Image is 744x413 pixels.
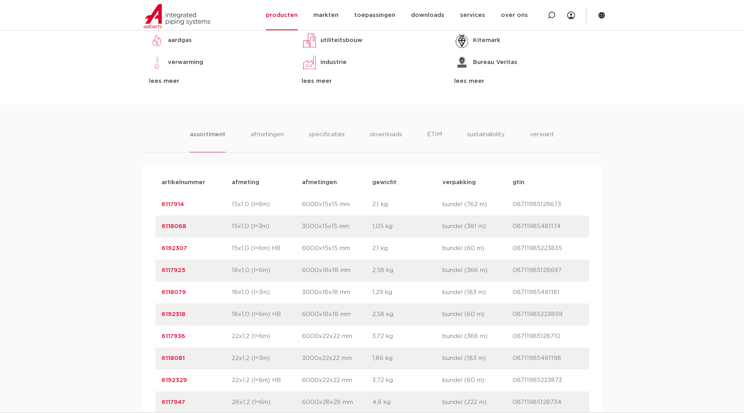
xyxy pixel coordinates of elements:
p: 18x1,0 (l=3m) [232,288,302,297]
p: 6000x15x15 mm [302,244,372,253]
p: 15x1,0 (l=6m) HB [232,244,302,253]
p: 1,29 kg [372,288,442,297]
a: 6117947 [162,399,185,405]
p: 15x1,0 (l=3m) [232,222,302,231]
a: 6117936 [162,333,185,339]
a: 6117925 [162,267,186,273]
p: 3000x18x18 mm [302,288,372,297]
p: bundel (366 m) [442,266,513,275]
p: 3,72 kg [372,332,442,341]
img: industrie [302,55,317,70]
p: bundel (60 m) [442,244,513,253]
p: 4,8 kg [372,398,442,407]
p: afmeting [232,178,302,187]
p: 08711985223873 [513,376,583,385]
p: aardgas [168,36,192,45]
p: 1,86 kg [372,354,442,363]
p: 18x1,0 (l=6m) [232,266,302,275]
p: 08711985481174 [513,222,583,231]
p: 1,05 kg [372,222,442,231]
p: bundel (60 m) [442,376,513,385]
a: 6118081 [162,355,185,361]
p: 08711985481181 [513,288,583,297]
p: 6000x22x22 mm [302,332,372,341]
p: 28x1,2 (l=6m) [232,398,302,407]
li: assortiment [190,130,226,152]
p: Kitemark [473,36,500,45]
p: bundel (366 m) [442,332,513,341]
p: 08711985128710 [513,332,583,341]
p: 08711985223835 [513,244,583,253]
p: bundel (183 m) [442,354,513,363]
a: 6192307 [162,245,187,251]
img: utiliteitsbouw [302,33,317,48]
p: 3000x15x15 mm [302,222,372,231]
p: bundel (60 m) [442,310,513,319]
p: verpakking [442,178,513,187]
p: artikelnummer [162,178,232,187]
a: 6118068 [162,223,186,229]
p: utiliteitsbouw [320,36,362,45]
img: Kitemark [454,33,470,48]
img: Bureau Veritas [454,55,470,70]
img: aardgas [149,33,165,48]
p: 6000x18x18 mm [302,266,372,275]
p: gtin [513,178,583,187]
li: ETIM [427,130,442,152]
p: 22x1,2 (l=3m) [232,354,302,363]
p: 08711985128734 [513,398,583,407]
p: bundel (183 m) [442,288,513,297]
p: 08711985481198 [513,354,583,363]
p: 2,1 kg [372,200,442,209]
p: Bureau Veritas [473,58,517,67]
p: 6000x15x15 mm [302,200,372,209]
a: 6118079 [162,289,186,295]
p: bundel (381 m) [442,222,513,231]
p: verwarming [168,58,203,67]
p: 3000x22x22 mm [302,354,372,363]
p: 6000x28x28 mm [302,398,372,407]
img: verwarming [149,55,165,70]
div: lees meer [149,77,290,86]
p: bundel (762 m) [442,200,513,209]
p: 3,72 kg [372,376,442,385]
p: 08711985128697 [513,266,583,275]
a: 6117914 [162,201,184,207]
div: lees meer [454,77,595,86]
p: afmetingen [302,178,372,187]
p: 08711985223859 [513,310,583,319]
p: 22x1,2 (l=6m) HB [232,376,302,385]
li: specificaties [309,130,345,152]
p: industrie [320,58,347,67]
p: 2,58 kg [372,266,442,275]
a: 6192329 [162,377,187,383]
p: bundel (222 m) [442,398,513,407]
p: 18x1,0 (l=6m) HB [232,310,302,319]
a: 6192318 [162,311,186,317]
p: 15x1,0 (l=6m) [232,200,302,209]
p: 22x1,2 (l=6m) [232,332,302,341]
p: 2,58 kg [372,310,442,319]
p: 08711985128673 [513,200,583,209]
p: 6000x22x22 mm [302,376,372,385]
p: 2,1 kg [372,244,442,253]
div: lees meer [302,77,442,86]
p: gewicht [372,178,442,187]
li: verwant [530,130,554,152]
li: afmetingen [251,130,284,152]
li: downloads [370,130,402,152]
p: 6000x18x18 mm [302,310,372,319]
li: sustainability [467,130,505,152]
